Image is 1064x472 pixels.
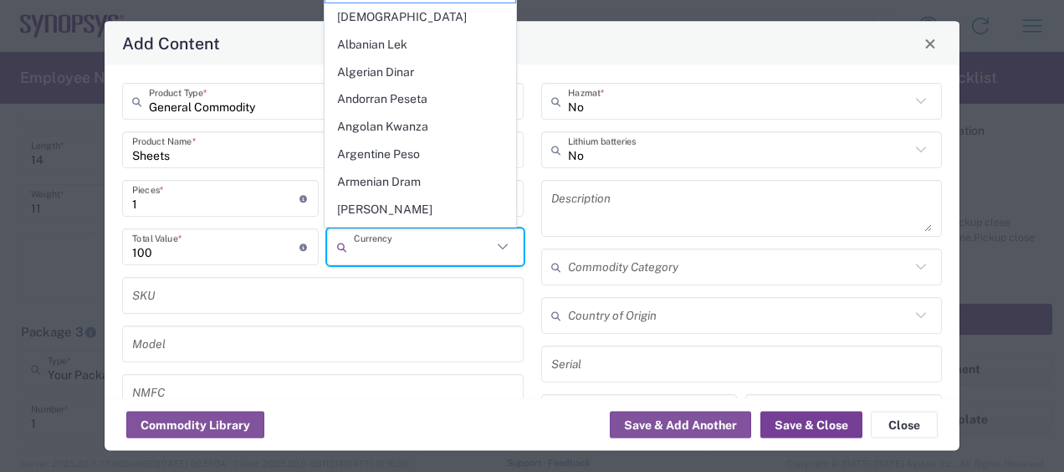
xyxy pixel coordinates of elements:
span: Albanian Lek [325,32,515,58]
h4: Add Content [122,31,220,55]
button: Close [871,412,938,439]
span: [PERSON_NAME] [325,197,515,223]
span: Algerian Dinar [325,59,515,85]
button: Save & Close [760,412,862,439]
span: Argentine Peso [325,141,515,167]
span: Andorran Peseta [325,86,515,112]
button: Save & Add Another [610,412,751,439]
span: [DEMOGRAPHIC_DATA] [325,4,515,30]
button: Close [918,32,942,55]
span: Angolan Kwanza [325,114,515,140]
span: Armenian Dram [325,169,515,195]
span: Australian Dollar [325,223,515,249]
button: Commodity Library [126,412,264,439]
